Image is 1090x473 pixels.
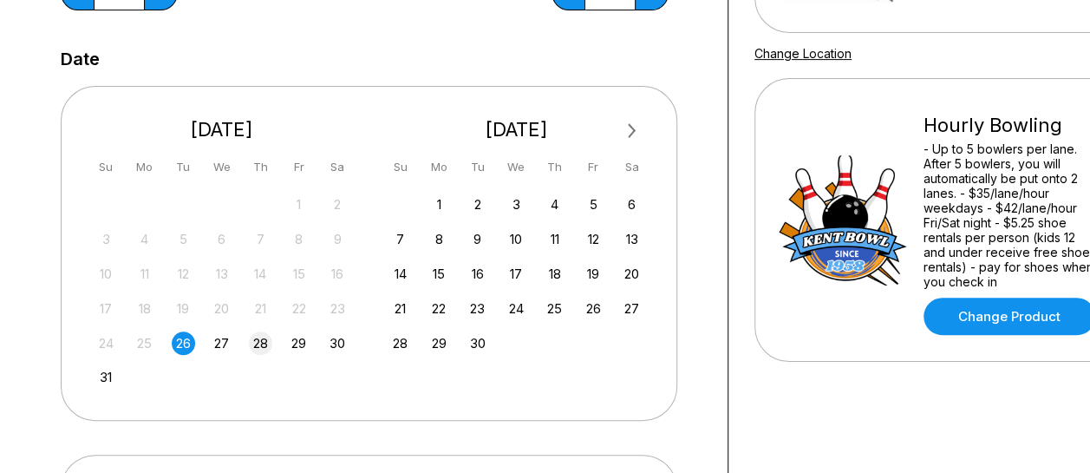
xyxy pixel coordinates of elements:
[620,193,643,216] div: Choose Saturday, September 6th, 2025
[249,155,272,179] div: Th
[210,227,233,251] div: Not available Wednesday, August 6th, 2025
[249,297,272,320] div: Not available Thursday, August 21st, 2025
[505,193,528,216] div: Choose Wednesday, September 3rd, 2025
[466,227,489,251] div: Choose Tuesday, September 9th, 2025
[505,227,528,251] div: Choose Wednesday, September 10th, 2025
[428,332,451,355] div: Choose Monday, September 29th, 2025
[133,227,156,251] div: Not available Monday, August 4th, 2025
[428,155,451,179] div: Mo
[466,155,489,179] div: Tu
[172,155,195,179] div: Tu
[326,227,349,251] div: Not available Saturday, August 9th, 2025
[326,155,349,179] div: Sa
[543,155,566,179] div: Th
[61,49,100,69] label: Date
[388,297,412,320] div: Choose Sunday, September 21st, 2025
[582,155,605,179] div: Fr
[210,332,233,355] div: Choose Wednesday, August 27th, 2025
[620,227,643,251] div: Choose Saturday, September 13th, 2025
[428,262,451,286] div: Choose Monday, September 15th, 2025
[95,155,118,179] div: Su
[543,227,566,251] div: Choose Thursday, September 11th, 2025
[543,297,566,320] div: Choose Thursday, September 25th, 2025
[428,227,451,251] div: Choose Monday, September 8th, 2025
[505,297,528,320] div: Choose Wednesday, September 24th, 2025
[543,262,566,286] div: Choose Thursday, September 18th, 2025
[388,262,412,286] div: Choose Sunday, September 14th, 2025
[287,193,310,216] div: Not available Friday, August 1st, 2025
[326,193,349,216] div: Not available Saturday, August 2nd, 2025
[172,297,195,320] div: Not available Tuesday, August 19th, 2025
[778,155,908,286] img: Hourly Bowling
[326,262,349,286] div: Not available Saturday, August 16th, 2025
[582,297,605,320] div: Choose Friday, September 26th, 2025
[582,193,605,216] div: Choose Friday, September 5th, 2025
[326,332,349,355] div: Choose Saturday, August 30th, 2025
[388,227,412,251] div: Choose Sunday, September 7th, 2025
[382,118,651,141] div: [DATE]
[466,193,489,216] div: Choose Tuesday, September 2nd, 2025
[95,365,118,389] div: Choose Sunday, August 31st, 2025
[620,155,643,179] div: Sa
[210,262,233,286] div: Not available Wednesday, August 13th, 2025
[620,297,643,320] div: Choose Saturday, September 27th, 2025
[388,155,412,179] div: Su
[466,297,489,320] div: Choose Tuesday, September 23rd, 2025
[287,227,310,251] div: Not available Friday, August 8th, 2025
[249,332,272,355] div: Choose Thursday, August 28th, 2025
[582,262,605,286] div: Choose Friday, September 19th, 2025
[133,262,156,286] div: Not available Monday, August 11th, 2025
[92,191,352,390] div: month 2025-08
[287,262,310,286] div: Not available Friday, August 15th, 2025
[505,262,528,286] div: Choose Wednesday, September 17th, 2025
[466,332,489,355] div: Choose Tuesday, September 30th, 2025
[582,227,605,251] div: Choose Friday, September 12th, 2025
[172,332,195,355] div: Choose Tuesday, August 26th, 2025
[210,155,233,179] div: We
[287,297,310,320] div: Not available Friday, August 22nd, 2025
[133,297,156,320] div: Not available Monday, August 18th, 2025
[95,227,118,251] div: Not available Sunday, August 3rd, 2025
[95,262,118,286] div: Not available Sunday, August 10th, 2025
[95,332,118,355] div: Not available Sunday, August 24th, 2025
[388,332,412,355] div: Choose Sunday, September 28th, 2025
[133,332,156,355] div: Not available Monday, August 25th, 2025
[387,191,647,355] div: month 2025-09
[172,227,195,251] div: Not available Tuesday, August 5th, 2025
[133,155,156,179] div: Mo
[249,227,272,251] div: Not available Thursday, August 7th, 2025
[466,262,489,286] div: Choose Tuesday, September 16th, 2025
[543,193,566,216] div: Choose Thursday, September 4th, 2025
[618,117,646,145] button: Next Month
[428,297,451,320] div: Choose Monday, September 22nd, 2025
[505,155,528,179] div: We
[95,297,118,320] div: Not available Sunday, August 17th, 2025
[428,193,451,216] div: Choose Monday, September 1st, 2025
[620,262,643,286] div: Choose Saturday, September 20th, 2025
[172,262,195,286] div: Not available Tuesday, August 12th, 2025
[287,332,310,355] div: Choose Friday, August 29th, 2025
[88,118,356,141] div: [DATE]
[249,262,272,286] div: Not available Thursday, August 14th, 2025
[210,297,233,320] div: Not available Wednesday, August 20th, 2025
[326,297,349,320] div: Not available Saturday, August 23rd, 2025
[287,155,310,179] div: Fr
[754,46,852,61] a: Change Location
